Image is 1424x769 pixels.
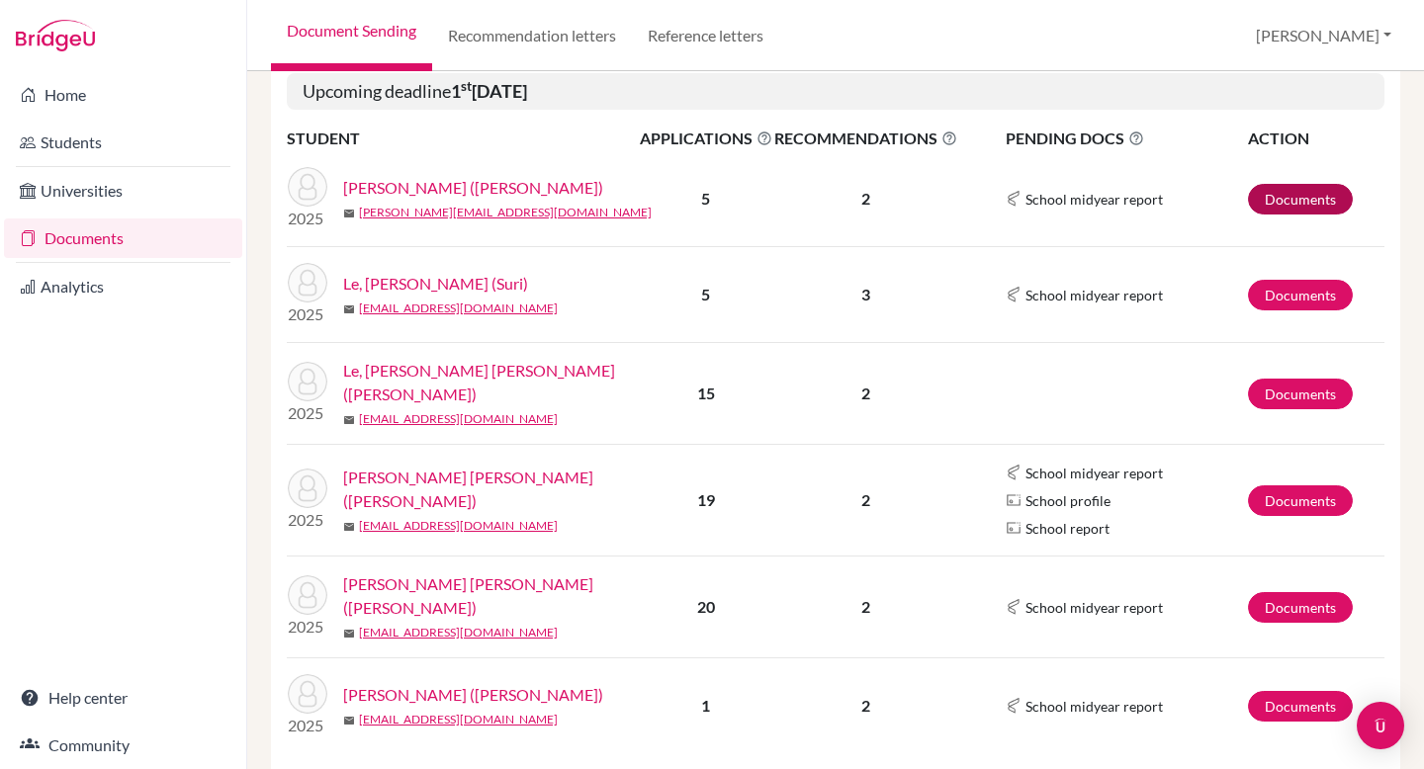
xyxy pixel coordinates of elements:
b: 15 [697,384,715,402]
a: [PERSON_NAME] ([PERSON_NAME]) [343,683,603,707]
a: [EMAIL_ADDRESS][DOMAIN_NAME] [359,711,558,728]
img: Parchments logo [1006,520,1022,536]
span: APPLICATIONS [640,127,772,150]
span: RECOMMENDATIONS [774,127,957,150]
div: Open Intercom Messenger [1357,702,1404,749]
img: Common App logo [1006,287,1022,302]
span: School midyear report [1025,597,1163,618]
p: 2 [774,488,957,512]
p: 2025 [288,714,327,737]
img: Parchments logo [1006,492,1022,508]
a: Documents [1248,280,1353,310]
a: [EMAIL_ADDRESS][DOMAIN_NAME] [359,624,558,641]
a: [PERSON_NAME] [PERSON_NAME] ([PERSON_NAME]) [343,466,653,513]
a: Students [4,123,242,162]
span: School midyear report [1025,696,1163,717]
span: School midyear report [1025,285,1163,305]
a: Help center [4,678,242,718]
th: ACTION [1247,126,1384,151]
th: STUDENT [287,126,639,151]
a: Universities [4,171,242,211]
span: School midyear report [1025,189,1163,210]
a: Community [4,726,242,765]
a: Documents [1248,592,1353,623]
img: Bridge-U [16,20,95,51]
a: [EMAIL_ADDRESS][DOMAIN_NAME] [359,410,558,428]
b: 5 [701,189,710,208]
span: School profile [1025,490,1111,511]
span: mail [343,303,355,315]
p: 2 [774,382,957,405]
a: Documents [4,218,242,258]
span: School midyear report [1025,463,1163,483]
span: mail [343,715,355,726]
p: 2 [774,187,957,211]
img: Common App logo [1006,599,1022,615]
a: [PERSON_NAME][EMAIL_ADDRESS][DOMAIN_NAME] [359,204,652,221]
p: 2025 [288,207,327,230]
span: mail [343,414,355,426]
span: School report [1025,518,1110,539]
img: Huynh, Thanh Tai (Tony) [288,167,327,207]
h5: Upcoming deadline [287,73,1384,111]
a: Home [4,75,242,115]
span: PENDING DOCS [1006,127,1247,150]
img: Zhou, Zhi An (Jennifer) [288,674,327,714]
a: Documents [1248,485,1353,516]
button: [PERSON_NAME] [1247,17,1400,54]
span: mail [343,628,355,640]
img: Common App logo [1006,465,1022,480]
p: 3 [774,283,957,306]
p: 2025 [288,508,327,532]
a: [PERSON_NAME] [PERSON_NAME] ([PERSON_NAME]) [343,572,653,620]
span: mail [343,521,355,533]
img: Le, Thuc Phan (Suri) [288,263,327,302]
p: 2 [774,694,957,718]
p: 2025 [288,302,327,326]
img: Common App logo [1006,191,1022,207]
a: Le, [PERSON_NAME] [PERSON_NAME] ([PERSON_NAME]) [343,359,653,406]
b: 19 [697,490,715,509]
img: Trinh, Huu Duc (Andy) [288,575,327,615]
img: Nguyen, Hoang Nam Phuong (Alice) [288,469,327,508]
b: 1 [DATE] [451,80,527,102]
span: mail [343,208,355,219]
img: Common App logo [1006,698,1022,714]
a: [PERSON_NAME] ([PERSON_NAME]) [343,176,603,200]
p: 2025 [288,401,327,425]
img: Le, Tran Hoang Phuc (Kevin) [288,362,327,401]
a: Analytics [4,267,242,306]
a: [EMAIL_ADDRESS][DOMAIN_NAME] [359,299,558,317]
p: 2 [774,595,957,619]
b: 1 [701,696,710,715]
p: 2025 [288,615,327,639]
a: Documents [1248,184,1353,214]
b: 5 [701,285,710,303]
a: [EMAIL_ADDRESS][DOMAIN_NAME] [359,517,558,535]
a: Documents [1248,691,1353,722]
a: Documents [1248,379,1353,409]
b: 20 [697,597,715,616]
sup: st [461,78,472,94]
a: Le, [PERSON_NAME] (Suri) [343,272,528,296]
